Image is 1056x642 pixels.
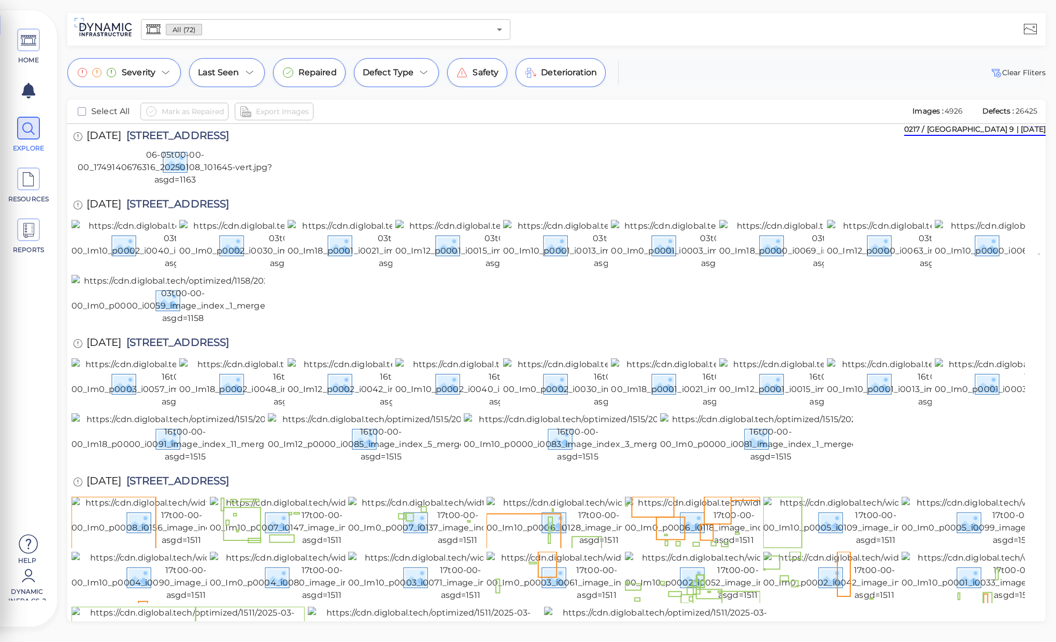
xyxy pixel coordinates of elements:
[288,220,512,270] img: https://cdn.diglobal.tech/width210/1158/2025-06-03t00-00-00_Im18_p0001_i0021_image_index_11_merge...
[121,337,229,351] span: [STREET_ADDRESS]
[235,103,313,120] button: Export Images
[288,358,514,408] img: https://cdn.diglobal.tech/width210/1515/2025-05-16t00-00-00_Im12_p0002_i0042_image_index_5_merged...
[503,220,726,270] img: https://cdn.diglobal.tech/width210/1158/2025-06-03t00-00-00_Im10_p0001_i0013_image_index_3_merged...
[5,29,52,65] a: HOME
[1016,106,1038,116] span: 26425
[348,552,573,602] img: https://cdn.diglobal.tech/width210/1511/2025-03-17t00-00-00_Im10_p0003_i0071_image_index_3_merged...
[87,130,121,144] span: [DATE]
[473,66,498,79] span: Safety
[763,497,989,547] img: https://cdn.diglobal.tech/width210/1511/2025-03-17t00-00-00_Im10_p0005_i0109_image_index_3_merged...
[763,552,986,602] img: https://cdn.diglobal.tech/width210/1511/2025-03-17t00-00-00_Im0_p0002_i0042_image_index_1_merged....
[268,413,495,463] img: https://cdn.diglobal.tech/optimized/1515/2025-05-16t00-00-00_Im12_p0000_i0085_image_index_5_merge...
[625,497,844,547] img: https://cdn.diglobal.tech/width210/1511/2025-03-17t00-00-00_Im0_p0006_i0118_image_index_1_merged....
[363,66,414,79] span: Defect Type
[827,358,1050,408] img: https://cdn.diglobal.tech/width210/1515/2025-05-16t00-00-00_Im10_p0001_i0013_image_index_3_merged...
[5,117,52,153] a: EXPLORE
[5,587,49,601] span: Dynamic Infra CS-2
[5,168,52,204] a: RESOURCES
[660,413,882,463] img: https://cdn.diglobal.tech/optimized/1515/2025-05-16t00-00-00_Im0_p0000_i0081_image_index_1_merged...
[611,358,835,408] img: https://cdn.diglobal.tech/width210/1515/2025-05-16t00-00-00_Im18_p0001_i0021_image_index_11_merge...
[911,106,945,116] span: Images :
[719,358,941,408] img: https://cdn.diglobal.tech/width210/1515/2025-05-16t00-00-00_Im12_p0001_i0015_image_index_5_merged...
[210,497,434,547] img: https://cdn.diglobal.tech/width210/1511/2025-03-17t00-00-00_Im10_p0007_i0147_image_index_3_merged...
[72,220,300,270] img: https://cdn.diglobal.tech/width210/1158/2025-06-03t00-00-00_Im10_p0002_i0040_image_index_3_merged...
[487,497,711,547] img: https://cdn.diglobal.tech/width210/1511/2025-03-17t00-00-00_Im10_p0006_i0128_image_index_3_merged...
[87,476,121,490] span: [DATE]
[72,552,301,602] img: https://cdn.diglobal.tech/width210/1511/2025-03-17t00-00-00_Im10_p0004_i0090_image_index_3_merged...
[298,66,337,79] span: Repaired
[72,497,292,547] img: https://cdn.diglobal.tech/width210/1511/2025-03-17t00-00-00_Im0_p0008_i0156_image_index_1_merged....
[625,552,851,602] img: https://cdn.diglobal.tech/width210/1511/2025-03-17t00-00-00_Im10_p0002_i0052_image_index_3_merged...
[72,358,293,408] img: https://cdn.diglobal.tech/width210/1515/2025-05-16t00-00-00_Im0_p0003_i0057_image_index_1_merged....
[121,476,229,490] span: [STREET_ADDRESS]
[1012,595,1048,634] iframe: Chat
[179,220,402,270] img: https://cdn.diglobal.tech/width210/1158/2025-06-03t00-00-00_Im0_p0002_i0030_image_index_1_merged....
[904,124,1046,136] div: 0217 / [GEOGRAPHIC_DATA] 9 | [DATE]
[611,220,832,270] img: https://cdn.diglobal.tech/width210/1158/2025-06-03t00-00-00_Im0_p0001_i0003_image_index_1_merged....
[5,556,49,564] span: Help
[72,136,279,186] img: https://cdn.diglobal.tech/optimized/1163/2025-06-05t00-00-00_1749140676316_20250108_101645-vert.j...
[72,275,295,325] img: https://cdn.diglobal.tech/optimized/1158/2025-06-03t00-00-00_Im0_p0000_i0059_image_index_1_merged...
[7,144,51,153] span: EXPLORE
[87,337,121,351] span: [DATE]
[990,66,1046,79] button: Clear Fliters
[7,55,51,65] span: HOME
[719,220,949,270] img: https://cdn.diglobal.tech/width210/1158/2025-06-03t00-00-00_Im18_p0000_i0069_image_index_11_merge...
[395,358,624,408] img: https://cdn.diglobal.tech/width210/1515/2025-05-16t00-00-00_Im10_p0002_i0040_image_index_3_merged...
[179,358,408,408] img: https://cdn.diglobal.tech/width210/1515/2025-05-16t00-00-00_Im18_p0002_i0048_image_index_11_merge...
[7,245,51,255] span: REPORTS
[395,220,618,270] img: https://cdn.diglobal.tech/width210/1158/2025-06-03t00-00-00_Im12_p0001_i0015_image_index_5_merged...
[140,103,229,120] button: Mark as Repaired
[464,413,692,463] img: https://cdn.diglobal.tech/optimized/1515/2025-05-16t00-00-00_Im10_p0000_i0083_image_index_3_merge...
[72,413,299,463] img: https://cdn.diglobal.tech/optimized/1515/2025-05-16t00-00-00_Im18_p0000_i0091_image_index_11_merg...
[492,22,507,37] button: Open
[121,130,229,144] span: [STREET_ADDRESS]
[162,105,224,118] span: Mark as Repaired
[487,552,707,602] img: https://cdn.diglobal.tech/width210/1511/2025-03-17t00-00-00_Im0_p0003_i0061_image_index_1_merged....
[256,105,309,118] span: Export Images
[166,25,202,35] span: All (72)
[945,106,963,116] span: 4926
[91,105,130,118] span: Select All
[503,358,726,408] img: https://cdn.diglobal.tech/width210/1515/2025-05-16t00-00-00_Im0_p0002_i0030_image_index_1_merged....
[210,552,434,602] img: https://cdn.diglobal.tech/width210/1511/2025-03-17t00-00-00_Im0_p0004_i0080_image_index_1_merged....
[7,194,51,204] span: RESOURCES
[198,66,239,79] span: Last Seen
[981,106,1016,116] span: Defects :
[121,199,229,213] span: [STREET_ADDRESS]
[87,199,121,213] span: [DATE]
[122,66,155,79] span: Severity
[827,220,1054,270] img: https://cdn.diglobal.tech/width210/1158/2025-06-03t00-00-00_Im12_p0000_i0063_image_index_5_merged...
[541,66,597,79] span: Deterioration
[5,218,52,255] a: REPORTS
[348,497,567,547] img: https://cdn.diglobal.tech/width210/1511/2025-03-17t00-00-00_Im0_p0007_i0137_image_index_1_merged....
